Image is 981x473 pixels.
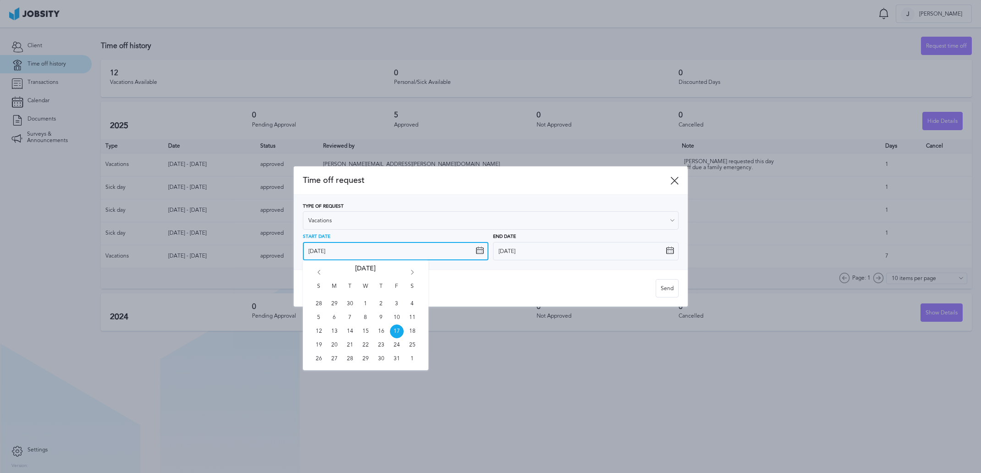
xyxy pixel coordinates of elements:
span: Mon Oct 06 2025 [328,311,341,324]
span: Sun Oct 12 2025 [312,324,326,338]
span: Tue Sep 30 2025 [343,297,357,311]
span: Thu Oct 16 2025 [374,324,388,338]
span: Mon Oct 20 2025 [328,338,341,352]
span: Fri Oct 17 2025 [390,324,404,338]
span: T [374,283,388,297]
span: T [343,283,357,297]
span: Tue Oct 07 2025 [343,311,357,324]
span: Wed Oct 22 2025 [359,338,373,352]
div: Send [656,280,678,298]
span: S [406,283,419,297]
span: Thu Oct 30 2025 [374,352,388,366]
i: Go back 1 month [315,270,323,278]
span: Sun Oct 26 2025 [312,352,326,366]
span: [DATE] [355,265,376,283]
span: Sat Oct 25 2025 [406,338,419,352]
span: Wed Oct 29 2025 [359,352,373,366]
span: F [390,283,404,297]
span: Type of Request [303,204,344,209]
span: Sun Sep 28 2025 [312,297,326,311]
span: End Date [493,234,516,240]
span: Sat Oct 04 2025 [406,297,419,311]
span: Thu Oct 23 2025 [374,338,388,352]
span: Fri Oct 10 2025 [390,311,404,324]
span: Fri Oct 31 2025 [390,352,404,366]
span: Sat Oct 11 2025 [406,311,419,324]
span: Sun Oct 05 2025 [312,311,326,324]
span: M [328,283,341,297]
span: Sun Oct 19 2025 [312,338,326,352]
span: Sat Oct 18 2025 [406,324,419,338]
span: Tue Oct 21 2025 [343,338,357,352]
span: Mon Oct 13 2025 [328,324,341,338]
span: Mon Sep 29 2025 [328,297,341,311]
span: Wed Oct 01 2025 [359,297,373,311]
span: Time off request [303,176,670,185]
button: Send [656,279,679,297]
span: Thu Oct 09 2025 [374,311,388,324]
span: Tue Oct 28 2025 [343,352,357,366]
span: Fri Oct 03 2025 [390,297,404,311]
span: Thu Oct 02 2025 [374,297,388,311]
span: W [359,283,373,297]
span: Wed Oct 08 2025 [359,311,373,324]
span: Fri Oct 24 2025 [390,338,404,352]
span: Tue Oct 14 2025 [343,324,357,338]
i: Go forward 1 month [408,270,417,278]
span: Start Date [303,234,330,240]
span: Sat Nov 01 2025 [406,352,419,366]
span: Mon Oct 27 2025 [328,352,341,366]
span: Wed Oct 15 2025 [359,324,373,338]
span: S [312,283,326,297]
